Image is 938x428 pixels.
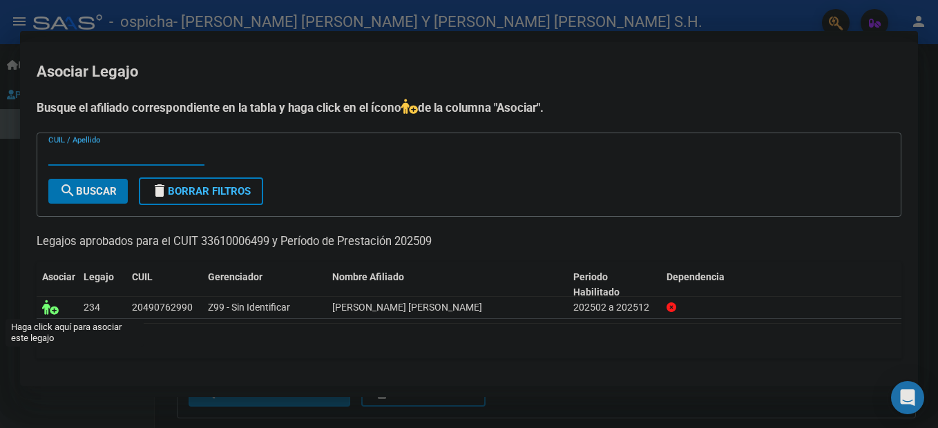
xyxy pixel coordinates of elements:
div: Open Intercom Messenger [891,381,924,414]
datatable-header-cell: Dependencia [661,262,902,308]
h2: Asociar Legajo [37,59,901,85]
datatable-header-cell: Gerenciador [202,262,327,308]
span: Z99 - Sin Identificar [208,302,290,313]
span: CUIL [132,271,153,282]
span: Legajo [84,271,114,282]
span: Nombre Afiliado [332,271,404,282]
span: Borrar Filtros [151,185,251,197]
div: 1 registros [37,324,901,358]
span: 234 [84,302,100,313]
span: Gerenciador [208,271,262,282]
datatable-header-cell: Nombre Afiliado [327,262,568,308]
mat-icon: delete [151,182,168,199]
button: Buscar [48,179,128,204]
p: Legajos aprobados para el CUIT 33610006499 y Período de Prestación 202509 [37,233,901,251]
span: DELGADO FEDERICO TIMOTEO [332,302,482,313]
mat-icon: search [59,182,76,199]
span: Buscar [59,185,117,197]
datatable-header-cell: Asociar [37,262,78,308]
div: 20490762990 [132,300,193,315]
datatable-header-cell: CUIL [126,262,202,308]
button: Borrar Filtros [139,177,263,205]
datatable-header-cell: Periodo Habilitado [568,262,661,308]
datatable-header-cell: Legajo [78,262,126,308]
span: Dependencia [667,271,725,282]
span: Periodo Habilitado [573,271,620,298]
h4: Busque el afiliado correspondiente en la tabla y haga click en el ícono de la columna "Asociar". [37,99,901,117]
div: 202502 a 202512 [573,300,655,315]
span: Asociar [42,271,75,282]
